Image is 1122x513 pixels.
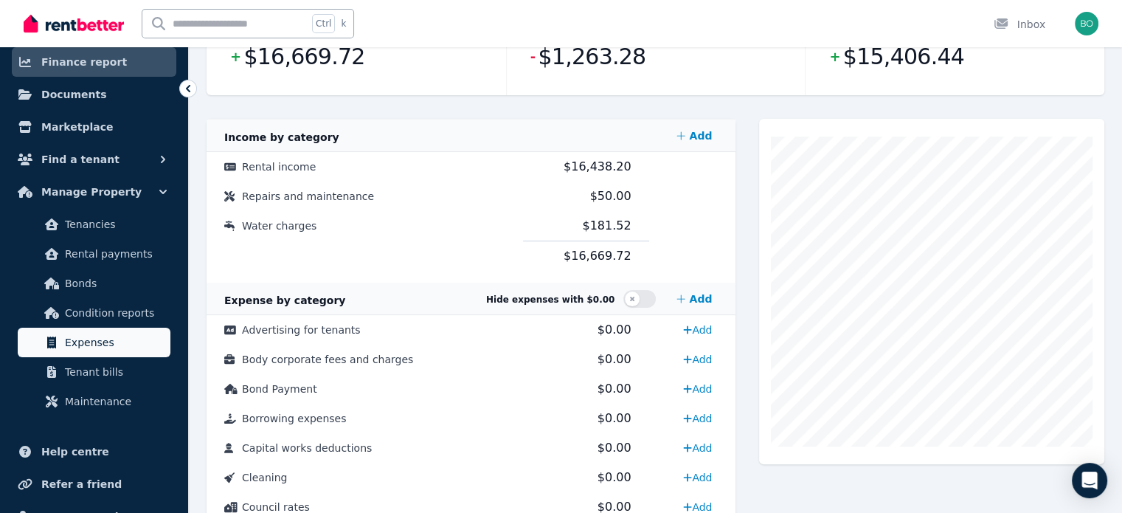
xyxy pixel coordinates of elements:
[1075,12,1098,35] img: HARI KRISHNA
[12,145,176,174] button: Find a tenant
[598,411,631,425] span: $0.00
[671,284,718,314] a: Add
[41,183,142,201] span: Manage Property
[18,210,170,239] a: Tenancies
[12,47,176,77] a: Finance report
[65,334,165,351] span: Expenses
[242,472,287,483] span: Cleaning
[12,469,176,499] a: Refer a friend
[242,383,317,395] span: Bond Payment
[224,295,345,306] span: Expense by category
[230,47,240,67] span: +
[18,298,170,328] a: Condition reports
[18,269,170,298] a: Bonds
[18,387,170,416] a: Maintenance
[312,14,335,33] span: Ctrl
[18,357,170,387] a: Tenant bills
[12,177,176,207] button: Manage Property
[530,47,536,67] span: -
[242,190,374,202] span: Repairs and maintenance
[598,352,631,366] span: $0.00
[12,437,176,466] a: Help centre
[18,328,170,357] a: Expenses
[243,42,364,72] span: $16,669.72
[65,304,165,322] span: Condition reports
[582,218,631,233] span: $181.52
[677,318,718,342] a: Add
[41,118,113,136] span: Marketplace
[242,413,346,424] span: Borrowing expenses
[538,42,645,72] span: $1,263.28
[41,151,120,168] span: Find a tenant
[242,442,372,454] span: Capital works deductions
[677,466,718,489] a: Add
[65,245,165,263] span: Rental payments
[41,443,109,461] span: Help centre
[598,323,631,337] span: $0.00
[65,393,165,410] span: Maintenance
[12,80,176,109] a: Documents
[843,42,964,72] span: $15,406.44
[24,13,124,35] img: RentBetter
[829,47,839,67] span: +
[224,131,339,143] span: Income by category
[598,470,631,484] span: $0.00
[994,17,1045,32] div: Inbox
[242,220,316,232] span: Water charges
[12,112,176,142] a: Marketplace
[671,121,718,151] a: Add
[41,475,122,493] span: Refer a friend
[677,377,718,401] a: Add
[564,159,631,173] span: $16,438.20
[65,275,165,292] span: Bonds
[242,501,310,513] span: Council rates
[18,239,170,269] a: Rental payments
[242,161,316,173] span: Rental income
[598,382,631,396] span: $0.00
[486,295,614,305] span: Hide expenses with $0.00
[677,407,718,430] a: Add
[65,363,165,381] span: Tenant bills
[341,18,346,30] span: k
[65,216,165,233] span: Tenancies
[677,436,718,460] a: Add
[242,324,361,336] span: Advertising for tenants
[564,249,631,263] span: $16,669.72
[41,86,107,103] span: Documents
[1072,463,1107,498] div: Open Intercom Messenger
[598,441,631,455] span: $0.00
[41,53,127,71] span: Finance report
[590,189,631,203] span: $50.00
[677,348,718,371] a: Add
[242,354,413,365] span: Body corporate fees and charges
